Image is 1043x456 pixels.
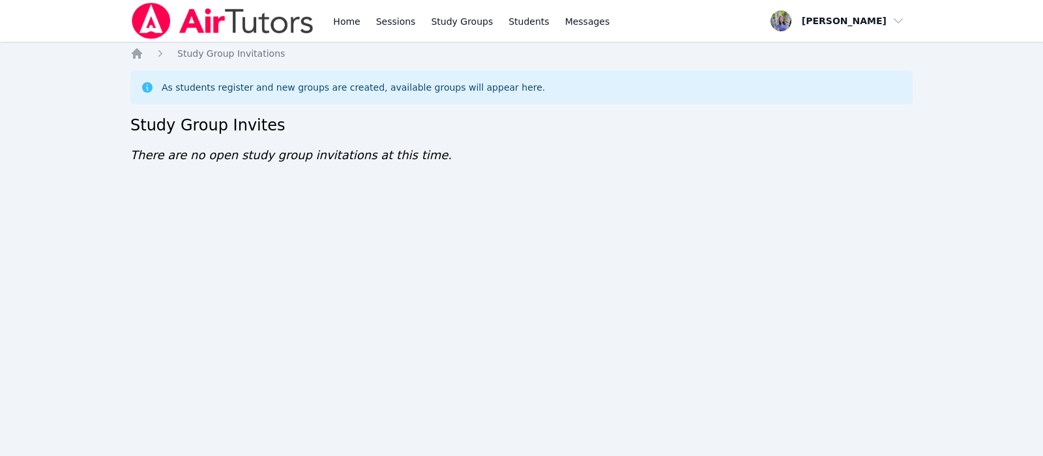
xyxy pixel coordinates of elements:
h2: Study Group Invites [130,115,913,136]
div: As students register and new groups are created, available groups will appear here. [162,81,545,94]
span: Study Group Invitations [177,48,285,59]
a: Study Group Invitations [177,47,285,60]
nav: Breadcrumb [130,47,913,60]
img: Air Tutors [130,3,315,39]
span: There are no open study group invitations at this time. [130,148,452,162]
span: Messages [565,15,610,28]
